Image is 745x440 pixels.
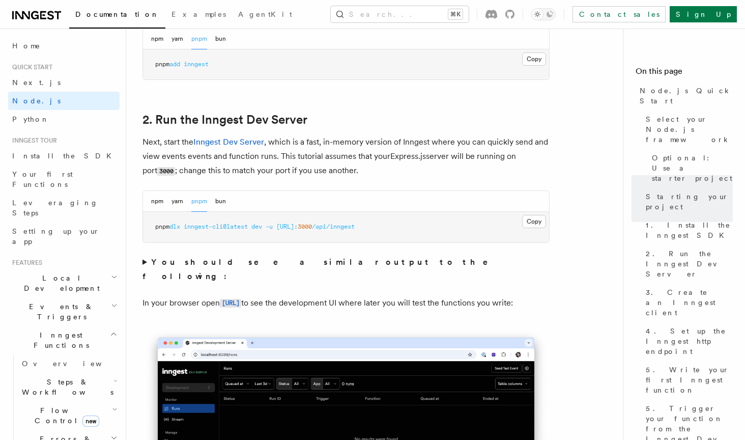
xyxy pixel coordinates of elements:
[12,199,98,217] span: Leveraging Steps
[276,223,298,230] span: [URL]:
[12,170,73,188] span: Your first Functions
[646,287,733,318] span: 3. Create an Inngest client
[165,3,232,28] a: Examples
[142,257,502,281] strong: You should see a similar output to the following:
[251,223,262,230] span: dev
[531,8,556,20] button: Toggle dark mode
[8,259,42,267] span: Features
[193,137,264,147] a: Inngest Dev Server
[646,220,733,240] span: 1. Install the Inngest SDK
[82,416,99,427] span: new
[642,244,733,283] a: 2. Run the Inngest Dev Server
[184,61,209,68] span: inngest
[155,61,169,68] span: pnpm
[155,223,169,230] span: pnpm
[215,191,226,212] button: bun
[8,92,120,110] a: Node.js
[8,301,111,322] span: Events & Triggers
[18,354,120,373] a: Overview
[142,135,550,178] p: Next, start the , which is a fast, in-memory version of Inngest where you can quickly send and vi...
[646,326,733,356] span: 4. Set up the Inngest http endpoint
[522,215,546,228] button: Copy
[18,373,120,401] button: Steps & Workflows
[642,216,733,244] a: 1. Install the Inngest SDK
[8,73,120,92] a: Next.js
[266,223,273,230] span: -u
[8,273,111,293] span: Local Development
[646,114,733,145] span: Select your Node.js framework
[640,86,733,106] span: Node.js Quick Start
[171,29,183,49] button: yarn
[636,81,733,110] a: Node.js Quick Start
[8,165,120,194] a: Your first Functions
[8,326,120,354] button: Inngest Functions
[642,322,733,361] a: 4. Set up the Inngest http endpoint
[448,9,463,19] kbd: ⌘K
[8,194,120,222] a: Leveraging Steps
[220,299,241,308] code: [URL]
[75,10,159,18] span: Documentation
[169,223,180,230] span: dlx
[642,283,733,322] a: 3. Create an Inngest client
[8,63,52,71] span: Quick start
[69,3,165,29] a: Documentation
[8,136,57,145] span: Inngest tour
[18,401,120,430] button: Flow Controlnew
[312,223,355,230] span: /api/inngest
[642,361,733,399] a: 5. Write your first Inngest function
[646,191,733,212] span: Starting your project
[652,153,733,183] span: Optional: Use a starter project
[642,187,733,216] a: Starting your project
[331,6,469,22] button: Search...⌘K
[184,223,248,230] span: inngest-cli@latest
[12,41,41,51] span: Home
[169,61,180,68] span: add
[646,365,733,395] span: 5. Write your first Inngest function
[12,227,100,245] span: Setting up your app
[12,152,118,160] span: Install the SDK
[238,10,292,18] span: AgentKit
[298,223,312,230] span: 3000
[670,6,737,22] a: Sign Up
[22,360,127,368] span: Overview
[12,97,61,105] span: Node.js
[8,297,120,326] button: Events & Triggers
[142,113,307,127] a: 2. Run the Inngest Dev Server
[8,110,120,128] a: Python
[8,269,120,297] button: Local Development
[8,147,120,165] a: Install the SDK
[171,10,226,18] span: Examples
[171,191,183,212] button: yarn
[18,405,112,426] span: Flow Control
[8,330,110,350] span: Inngest Functions
[232,3,298,28] a: AgentKit
[572,6,666,22] a: Contact sales
[215,29,226,49] button: bun
[642,110,733,149] a: Select your Node.js framework
[142,255,550,284] summary: You should see a similar output to the following:
[646,249,733,279] span: 2. Run the Inngest Dev Server
[157,167,175,176] code: 3000
[8,37,120,55] a: Home
[18,377,113,397] span: Steps & Workflows
[151,191,163,212] button: npm
[12,115,49,123] span: Python
[8,222,120,251] a: Setting up your app
[142,296,550,311] p: In your browser open to see the development UI where later you will test the functions you write:
[220,298,241,308] a: [URL]
[191,191,207,212] button: pnpm
[648,149,733,187] a: Optional: Use a starter project
[12,78,61,87] span: Next.js
[151,29,163,49] button: npm
[522,52,546,66] button: Copy
[191,29,207,49] button: pnpm
[636,65,733,81] h4: On this page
